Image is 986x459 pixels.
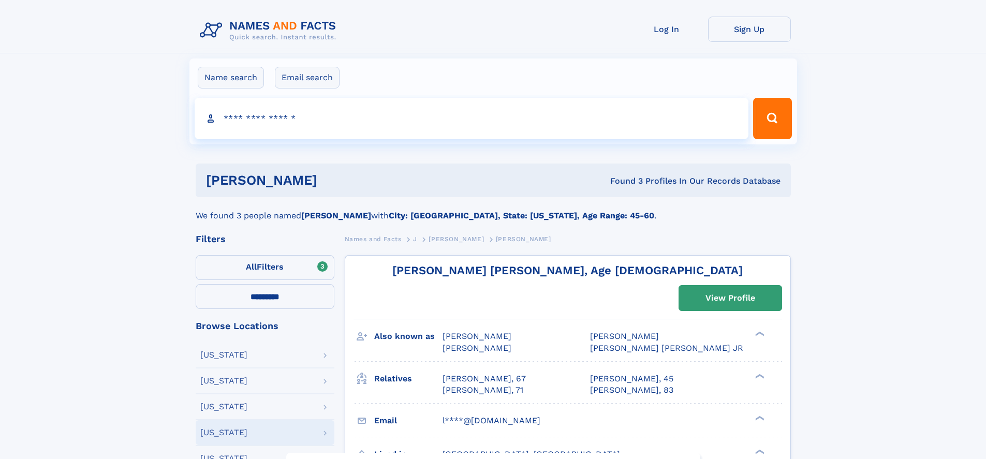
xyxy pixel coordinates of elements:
[196,17,345,45] img: Logo Names and Facts
[196,321,334,331] div: Browse Locations
[196,197,791,222] div: We found 3 people named with .
[753,448,765,455] div: ❯
[198,67,264,88] label: Name search
[625,17,708,42] a: Log In
[196,255,334,280] label: Filters
[374,412,443,430] h3: Email
[705,286,755,310] div: View Profile
[374,370,443,388] h3: Relatives
[753,414,765,421] div: ❯
[374,328,443,345] h3: Also known as
[590,331,659,341] span: [PERSON_NAME]
[389,211,654,220] b: City: [GEOGRAPHIC_DATA], State: [US_STATE], Age Range: 45-60
[464,175,781,187] div: Found 3 Profiles In Our Records Database
[679,286,782,310] a: View Profile
[200,377,247,385] div: [US_STATE]
[590,343,743,353] span: [PERSON_NAME] [PERSON_NAME] JR
[496,235,551,243] span: [PERSON_NAME]
[753,98,791,139] button: Search Button
[345,232,402,245] a: Names and Facts
[196,234,334,244] div: Filters
[753,373,765,379] div: ❯
[392,264,743,277] a: [PERSON_NAME] [PERSON_NAME], Age [DEMOGRAPHIC_DATA]
[590,373,673,384] a: [PERSON_NAME], 45
[206,174,464,187] h1: [PERSON_NAME]
[200,403,247,411] div: [US_STATE]
[195,98,749,139] input: search input
[246,262,257,272] span: All
[429,235,484,243] span: [PERSON_NAME]
[443,331,511,341] span: [PERSON_NAME]
[413,232,417,245] a: J
[200,428,247,437] div: [US_STATE]
[275,67,340,88] label: Email search
[413,235,417,243] span: J
[429,232,484,245] a: [PERSON_NAME]
[443,449,620,459] span: [GEOGRAPHIC_DATA], [GEOGRAPHIC_DATA]
[443,343,511,353] span: [PERSON_NAME]
[301,211,371,220] b: [PERSON_NAME]
[200,351,247,359] div: [US_STATE]
[708,17,791,42] a: Sign Up
[443,384,523,396] a: [PERSON_NAME], 71
[443,373,526,384] a: [PERSON_NAME], 67
[590,384,673,396] a: [PERSON_NAME], 83
[753,331,765,337] div: ❯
